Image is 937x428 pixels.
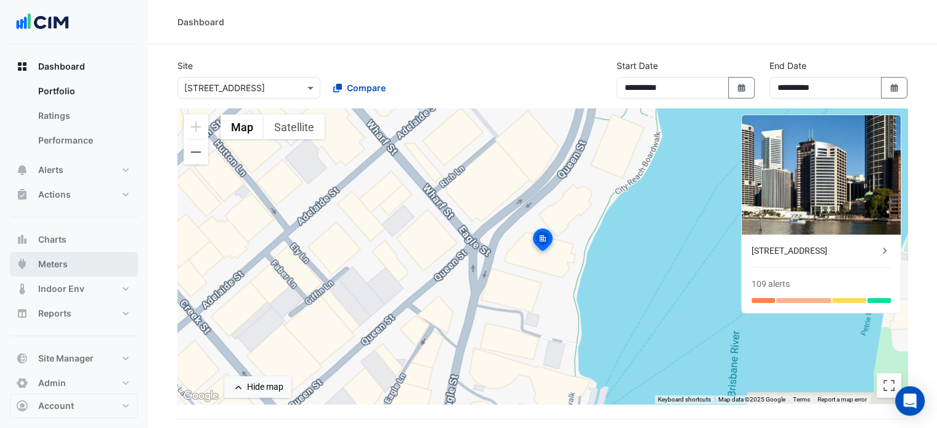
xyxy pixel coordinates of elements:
div: [STREET_ADDRESS] [752,244,878,257]
button: Alerts [10,158,138,182]
button: Indoor Env [10,277,138,301]
button: Toggle fullscreen view [877,373,901,398]
button: Zoom out [184,140,208,164]
label: End Date [769,59,806,72]
button: Reports [10,301,138,326]
button: Hide map [224,376,291,398]
span: Site Manager [38,352,94,365]
button: Show street map [221,115,264,139]
div: Dashboard [10,79,138,158]
app-icon: Meters [16,258,28,270]
app-icon: Admin [16,377,28,389]
label: Site [177,59,193,72]
app-icon: Reports [16,307,28,320]
img: Company Logo [15,10,70,34]
button: Site Manager [10,346,138,371]
span: Dashboard [38,60,85,73]
button: Dashboard [10,54,138,79]
app-icon: Alerts [16,164,28,176]
label: Start Date [617,59,658,72]
fa-icon: Select Date [889,83,900,93]
a: Report a map error [817,396,867,403]
button: Meters [10,252,138,277]
span: Meters [38,258,68,270]
span: Reports [38,307,71,320]
span: Map data ©2025 Google [718,396,785,403]
a: Portfolio [28,79,138,103]
a: Performance [28,128,138,153]
button: Keyboard shortcuts [658,395,711,404]
div: Dashboard [177,15,224,28]
fa-icon: Select Date [736,83,747,93]
div: 109 alerts [752,278,790,291]
span: Admin [38,377,66,389]
div: Open Intercom Messenger [895,386,925,416]
span: Compare [347,81,386,94]
button: Account [10,394,138,418]
button: Charts [10,227,138,252]
button: Zoom in [184,115,208,139]
img: site-pin-selected.svg [529,227,556,256]
app-icon: Charts [16,233,28,246]
span: Charts [38,233,67,246]
button: Show satellite imagery [264,115,325,139]
a: Open this area in Google Maps (opens a new window) [181,388,221,404]
div: Hide map [247,381,283,394]
button: Admin [10,371,138,395]
span: Account [38,400,74,412]
button: Actions [10,182,138,207]
img: Google [181,388,221,404]
button: Compare [325,77,394,99]
span: Actions [38,188,71,201]
a: Terms (opens in new tab) [793,396,810,403]
app-icon: Actions [16,188,28,201]
app-icon: Indoor Env [16,283,28,295]
span: Indoor Env [38,283,84,295]
img: 175 Eagle Street [742,115,901,235]
app-icon: Dashboard [16,60,28,73]
a: Ratings [28,103,138,128]
app-icon: Site Manager [16,352,28,365]
span: Alerts [38,164,63,176]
